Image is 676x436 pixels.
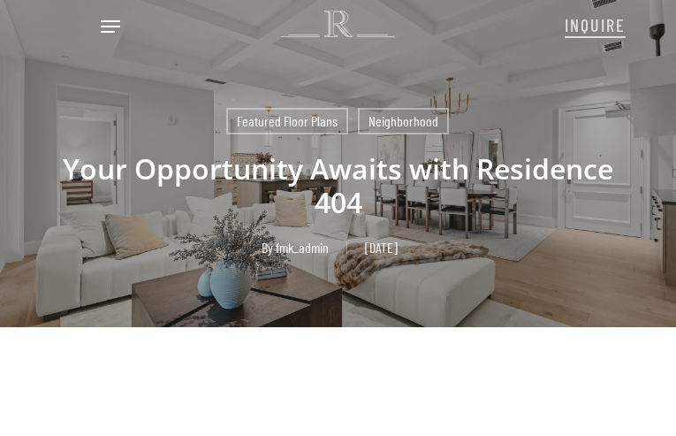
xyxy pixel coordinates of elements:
a: fmk_admin [276,239,329,256]
span: [DATE] [346,241,415,254]
a: Navigation Menu [101,18,120,35]
a: Neighborhood [358,108,449,134]
span: INQUIRE [565,14,626,35]
h1: Your Opportunity Awaits with Residence 404 [41,134,635,237]
span: By [262,241,273,254]
a: Featured Floor Plans [226,108,348,134]
a: INQUIRE [565,5,626,42]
